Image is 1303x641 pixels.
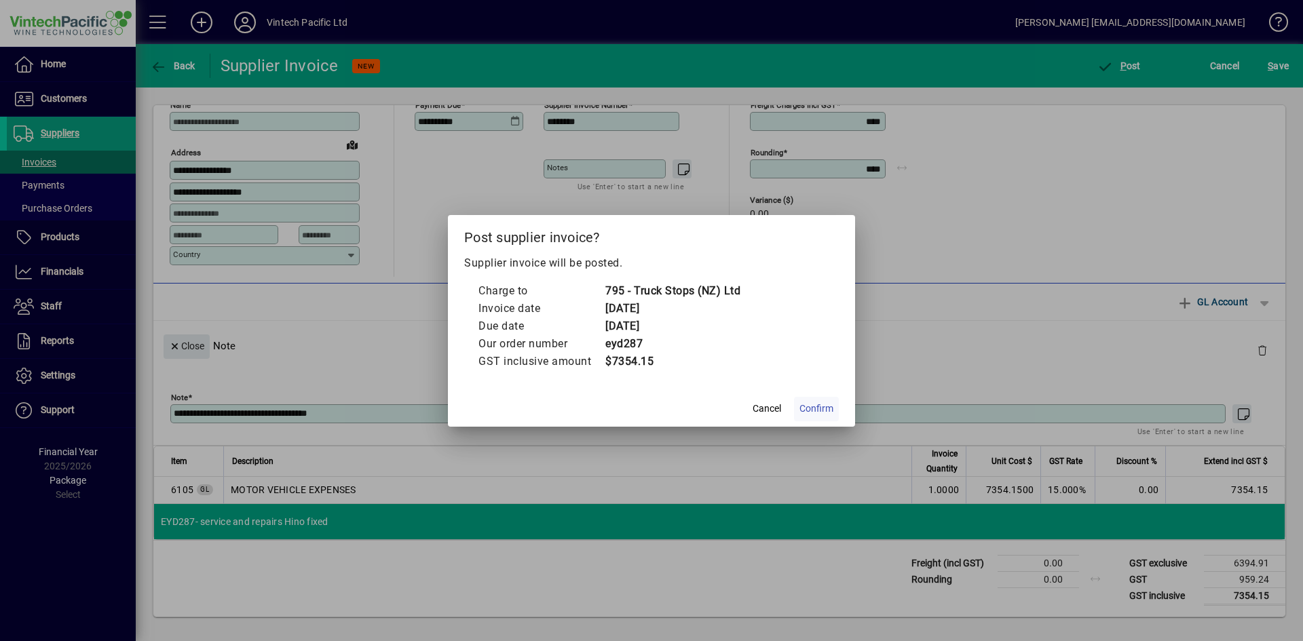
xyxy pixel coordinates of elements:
button: Confirm [794,397,839,421]
span: Confirm [799,402,833,416]
td: Due date [478,317,605,335]
td: eyd287 [605,335,740,353]
h2: Post supplier invoice? [448,215,855,254]
td: [DATE] [605,317,740,335]
td: Invoice date [478,300,605,317]
td: GST inclusive amount [478,353,605,370]
td: $7354.15 [605,353,740,370]
p: Supplier invoice will be posted. [464,255,839,271]
td: Our order number [478,335,605,353]
td: [DATE] [605,300,740,317]
button: Cancel [745,397,789,421]
td: Charge to [478,282,605,300]
span: Cancel [753,402,781,416]
td: 795 - Truck Stops (NZ) Ltd [605,282,740,300]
